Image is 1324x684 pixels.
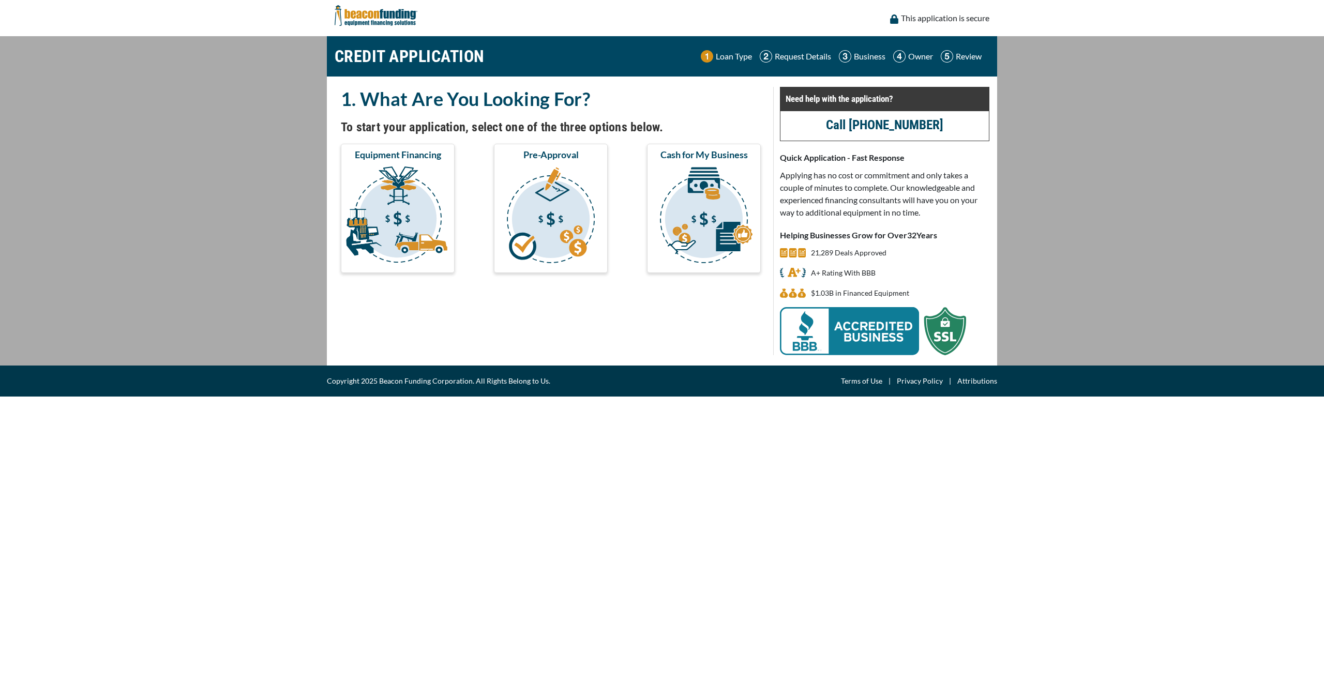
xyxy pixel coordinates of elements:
[941,50,953,63] img: Step 5
[780,169,989,219] p: Applying has no cost or commitment and only takes a couple of minutes to complete. Our knowledgea...
[760,50,772,63] img: Step 2
[327,375,550,387] span: Copyright 2025 Beacon Funding Corporation. All Rights Belong to Us.
[780,307,966,355] img: BBB Acredited Business and SSL Protection
[893,50,906,63] img: Step 4
[890,14,898,24] img: lock icon to convery security
[907,230,916,240] span: 32
[956,50,982,63] p: Review
[341,144,455,273] button: Equipment Financing
[343,165,453,268] img: Equipment Financing
[811,247,886,259] p: 21,289 Deals Approved
[775,50,831,63] p: Request Details
[826,117,943,132] a: Call [PHONE_NUMBER]
[649,165,759,268] img: Cash for My Business
[786,93,984,105] p: Need help with the application?
[341,118,761,136] h4: To start your application, select one of the three options below.
[716,50,752,63] p: Loan Type
[897,375,943,387] a: Privacy Policy
[660,148,748,161] span: Cash for My Business
[335,41,485,71] h1: CREDIT APPLICATION
[494,144,608,273] button: Pre-Approval
[957,375,997,387] a: Attributions
[496,165,606,268] img: Pre-Approval
[341,87,761,111] h2: 1. What Are You Looking For?
[811,287,909,299] p: $1.03B in Financed Equipment
[908,50,933,63] p: Owner
[523,148,579,161] span: Pre-Approval
[854,50,885,63] p: Business
[780,151,989,164] p: Quick Application - Fast Response
[943,375,957,387] span: |
[647,144,761,273] button: Cash for My Business
[355,148,441,161] span: Equipment Financing
[901,12,989,24] p: This application is secure
[839,50,851,63] img: Step 3
[780,229,989,241] p: Helping Businesses Grow for Over Years
[701,50,713,63] img: Step 1
[811,267,876,279] p: A+ Rating With BBB
[882,375,897,387] span: |
[841,375,882,387] a: Terms of Use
